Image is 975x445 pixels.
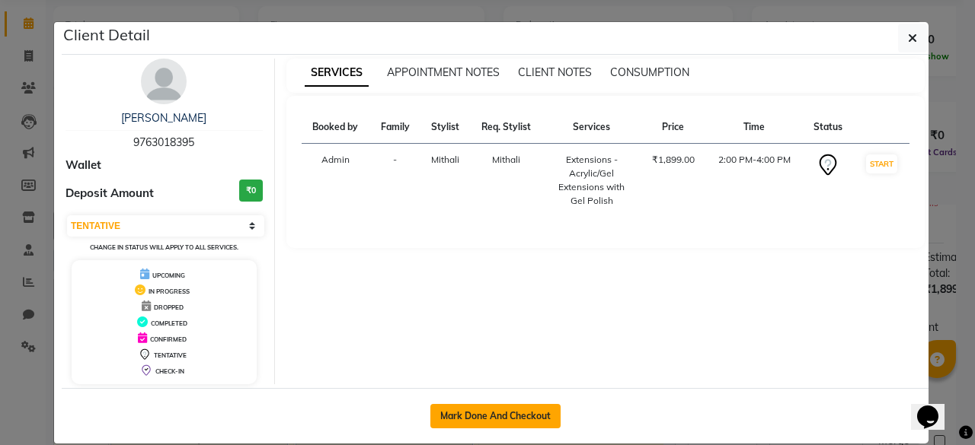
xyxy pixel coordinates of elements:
[610,65,689,79] span: CONSUMPTION
[650,153,697,167] div: ₹1,899.00
[90,243,238,251] small: Change in status will apply to all services.
[121,111,206,125] a: [PERSON_NAME]
[803,111,853,144] th: Status
[387,65,500,79] span: APPOINTMENT NOTES
[154,304,184,311] span: DROPPED
[492,154,520,165] span: Mithali
[149,288,190,295] span: IN PROGRESS
[63,24,150,46] h5: Client Detail
[66,185,154,202] span: Deposit Amount
[151,319,187,327] span: COMPLETED
[431,154,459,165] span: Mithali
[369,144,420,218] td: -
[430,404,561,428] button: Mark Done And Checkout
[150,335,187,343] span: CONFIRMED
[705,111,802,144] th: Time
[470,111,542,144] th: Req. Stylist
[302,111,370,144] th: Booked by
[305,59,369,87] span: SERVICES
[542,111,640,144] th: Services
[152,272,185,279] span: UPCOMING
[420,111,470,144] th: Stylist
[133,135,194,149] span: 9763018395
[866,154,897,173] button: START
[551,153,631,208] div: Extensions - Acrylic/Gel Extensions with Gel Polish
[911,384,960,430] iframe: chat widget
[641,111,706,144] th: Price
[705,144,802,218] td: 2:00 PM-4:00 PM
[302,144,370,218] td: Admin
[239,180,263,202] h3: ₹0
[369,111,420,144] th: Family
[66,157,101,174] span: Wallet
[155,367,184,375] span: CHECK-IN
[141,59,187,104] img: avatar
[518,65,592,79] span: CLIENT NOTES
[154,351,187,359] span: TENTATIVE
